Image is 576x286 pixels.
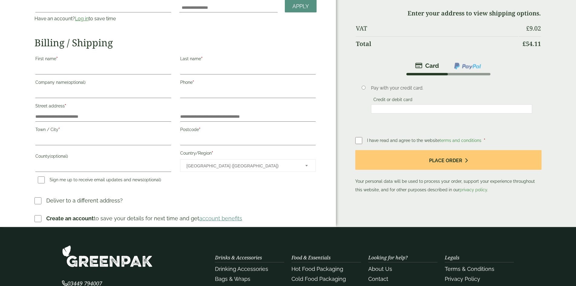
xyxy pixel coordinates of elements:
span: £ [522,40,526,48]
a: Privacy Policy [445,276,480,282]
label: First name [35,54,171,65]
label: Sign me up to receive email updates and news [35,177,164,184]
span: £ [526,24,529,32]
span: (optional) [50,154,68,159]
a: Contact [368,276,388,282]
a: account benefits [199,215,242,222]
label: Town / City [35,125,171,136]
p: Your personal data will be used to process your order, support your experience throughout this we... [355,150,541,194]
a: Bags & Wraps [215,276,250,282]
img: ppcp-gateway.png [454,62,482,70]
input: Sign me up to receive email updates and news(optional) [38,176,45,183]
td: Enter your address to view shipping options. [356,6,541,21]
a: Cold Food Packaging [291,276,346,282]
th: VAT [356,21,518,36]
th: Total [356,36,518,51]
p: Pay with your credit card. [371,85,532,91]
label: County [35,152,171,162]
span: Apply [292,3,309,10]
label: Postcode [180,125,316,136]
bdi: 54.11 [522,40,541,48]
span: (optional) [67,80,86,85]
abbr: required [201,56,203,61]
abbr: required [484,138,485,143]
span: Country/Region [180,159,316,172]
abbr: required [193,80,194,85]
label: Street address [35,102,171,112]
abbr: required [56,56,58,61]
abbr: required [199,127,200,132]
label: Country/Region [180,149,316,159]
strong: Create an account [46,215,94,222]
span: (optional) [143,177,161,182]
iframe: Secure card payment input frame [373,106,530,112]
p: Deliver to a different address? [46,196,123,205]
a: Hot Food Packaging [291,266,343,272]
label: Phone [180,78,316,88]
a: Log in [75,16,89,21]
a: Terms & Conditions [445,266,494,272]
p: to save your details for next time and get [46,214,242,222]
label: Credit or debit card [371,97,415,104]
img: stripe.png [415,62,439,69]
label: Company name [35,78,171,88]
a: About Us [368,266,392,272]
img: GreenPak Supplies [62,245,153,267]
span: I have read and agree to the website [367,138,483,143]
abbr: required [58,127,60,132]
h2: Billing / Shipping [34,37,317,48]
bdi: 9.02 [526,24,541,32]
a: terms and conditions [440,138,481,143]
button: Place order [355,150,541,170]
label: Last name [180,54,316,65]
span: United Kingdom (UK) [187,159,297,172]
p: Have an account? to save time [34,15,172,22]
abbr: required [65,104,66,108]
abbr: required [212,151,213,156]
a: privacy policy [460,187,487,192]
a: Drinking Accessories [215,266,268,272]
